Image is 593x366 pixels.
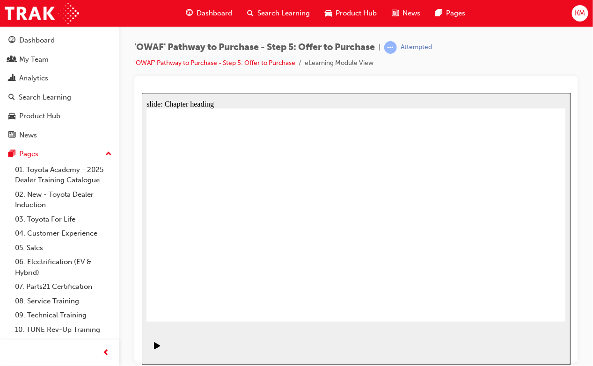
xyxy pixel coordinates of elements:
div: playback controls [5,241,21,272]
a: 09. Technical Training [11,308,116,323]
a: 06. Electrification (EV & Hybrid) [11,255,116,280]
span: Pages [446,8,465,19]
div: Search Learning [19,92,71,103]
span: people-icon [8,56,15,64]
img: Trak [5,3,79,24]
div: Attempted [401,43,432,52]
span: News [403,8,420,19]
span: guage-icon [186,7,193,19]
div: Analytics [19,73,48,84]
a: Analytics [4,70,116,87]
a: All Pages [11,337,116,351]
span: search-icon [8,93,15,102]
span: news-icon [392,7,399,19]
a: 'OWAF' Pathway to Purchase - Step 5: Offer to Purchase [134,59,295,67]
a: search-iconSearch Learning [240,4,317,23]
li: eLearning Module View [305,58,373,69]
div: Product Hub [19,111,60,122]
button: Play (Ctrl+Alt+P) [5,249,21,265]
span: up-icon [105,148,112,160]
div: My Team [19,54,49,65]
span: Search Learning [257,8,310,19]
span: Dashboard [197,8,232,19]
span: pages-icon [8,150,15,158]
div: News [19,130,37,141]
div: Dashboard [19,35,55,46]
button: KM [572,5,588,22]
span: pages-icon [435,7,442,19]
span: 'OWAF' Pathway to Purchase - Step 5: Offer to Purchase [134,42,375,53]
a: My Team [4,51,116,68]
div: Pages [19,149,38,159]
a: 08. Service Training [11,294,116,309]
a: pages-iconPages [428,4,473,23]
a: News [4,127,116,144]
button: Pages [4,145,116,163]
span: KM [575,8,585,19]
span: Product Hub [336,8,377,19]
a: 10. TUNE Rev-Up Training [11,323,116,337]
button: DashboardMy TeamAnalyticsSearch LearningProduct HubNews [4,30,116,145]
span: news-icon [8,131,15,140]
span: learningRecordVerb_ATTEMPT-icon [384,41,397,54]
a: Search Learning [4,89,116,106]
a: 07. Parts21 Certification [11,280,116,294]
a: Product Hub [4,108,116,125]
a: Dashboard [4,32,116,49]
a: car-iconProduct Hub [317,4,384,23]
a: 02. New - Toyota Dealer Induction [11,187,116,212]
span: chart-icon [8,74,15,83]
span: car-icon [8,112,15,121]
a: 03. Toyota For Life [11,212,116,227]
a: news-iconNews [384,4,428,23]
span: car-icon [325,7,332,19]
a: 04. Customer Experience [11,226,116,241]
span: search-icon [247,7,254,19]
span: prev-icon [103,347,110,359]
span: guage-icon [8,36,15,45]
span: | [379,42,381,53]
a: guage-iconDashboard [178,4,240,23]
a: 05. Sales [11,241,116,255]
a: 01. Toyota Academy - 2025 Dealer Training Catalogue [11,163,116,187]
